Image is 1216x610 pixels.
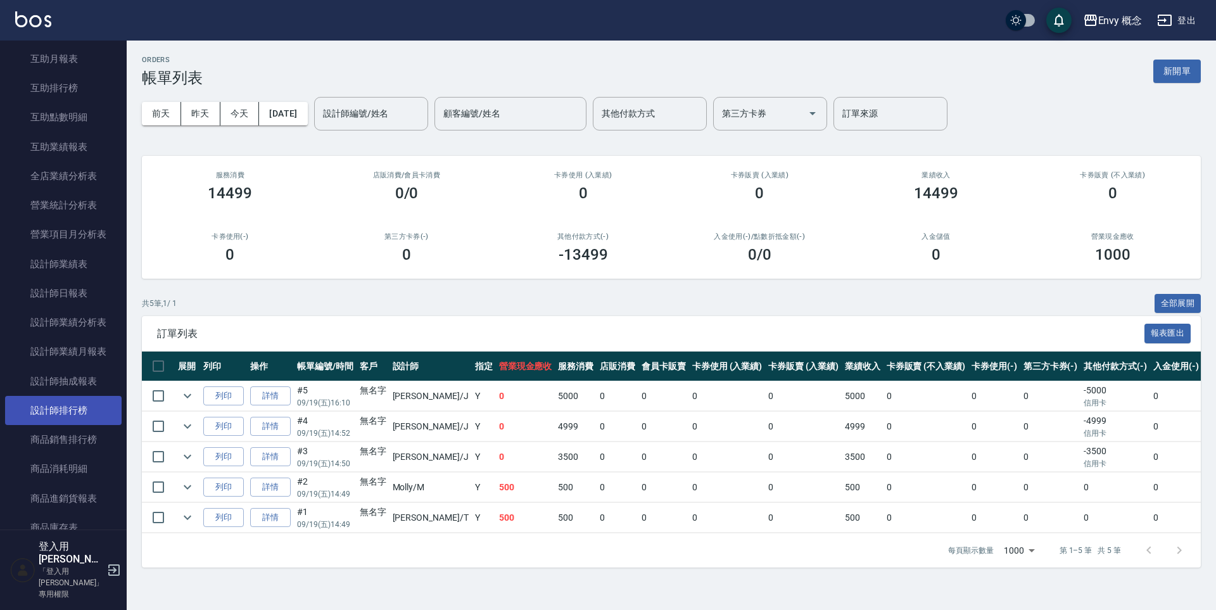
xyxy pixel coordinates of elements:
[597,473,638,502] td: 0
[755,184,764,202] h3: 0
[689,412,766,442] td: 0
[297,488,353,500] p: 09/19 (五) 14:49
[1098,13,1143,29] div: Envy 概念
[638,381,689,411] td: 0
[10,557,35,583] img: Person
[297,428,353,439] p: 09/19 (五) 14:52
[297,458,353,469] p: 09/19 (五) 14:50
[597,442,638,472] td: 0
[1150,442,1202,472] td: 0
[968,503,1020,533] td: 0
[472,381,496,411] td: Y
[510,171,656,179] h2: 卡券使用 (入業績)
[496,381,555,411] td: 0
[294,442,357,472] td: #3
[765,381,842,411] td: 0
[297,519,353,530] p: 09/19 (五) 14:49
[999,533,1039,568] div: 1000
[360,414,386,428] div: 無名字
[1046,8,1072,33] button: save
[389,412,472,442] td: [PERSON_NAME] /J
[5,220,122,249] a: 營業項目月分析表
[1020,442,1081,472] td: 0
[687,171,833,179] h2: 卡券販賣 (入業績)
[5,308,122,337] a: 設計師業績分析表
[765,503,842,533] td: 0
[765,473,842,502] td: 0
[1084,428,1147,439] p: 信用卡
[555,412,597,442] td: 4999
[5,367,122,396] a: 設計師抽成報表
[157,232,303,241] h2: 卡券使用(-)
[496,503,555,533] td: 500
[360,384,386,397] div: 無名字
[1152,9,1201,32] button: 登出
[1020,503,1081,533] td: 0
[689,381,766,411] td: 0
[1020,412,1081,442] td: 0
[157,171,303,179] h3: 服務消費
[914,184,958,202] h3: 14499
[689,442,766,472] td: 0
[334,171,480,179] h2: 店販消費 /會員卡消費
[842,442,883,472] td: 3500
[1150,381,1202,411] td: 0
[178,478,197,497] button: expand row
[1039,232,1186,241] h2: 營業現金應收
[5,513,122,542] a: 商品庫存表
[5,162,122,191] a: 全店業績分析表
[863,232,1010,241] h2: 入金儲值
[203,386,244,406] button: 列印
[39,540,103,566] h5: 登入用[PERSON_NAME]
[39,566,103,600] p: 「登入用[PERSON_NAME]」專用權限
[1084,458,1147,469] p: 信用卡
[142,298,177,309] p: 共 5 筆, 1 / 1
[597,412,638,442] td: 0
[181,102,220,125] button: 昨天
[968,352,1020,381] th: 卡券使用(-)
[5,73,122,103] a: 互助排行榜
[334,232,480,241] h2: 第三方卡券(-)
[225,246,234,264] h3: 0
[247,352,294,381] th: 操作
[5,279,122,308] a: 設計師日報表
[842,503,883,533] td: 500
[1108,184,1117,202] h3: 0
[842,352,883,381] th: 業績收入
[389,473,472,502] td: Molly /M
[142,56,203,64] h2: ORDERS
[220,102,260,125] button: 今天
[863,171,1010,179] h2: 業績收入
[597,503,638,533] td: 0
[259,102,307,125] button: [DATE]
[360,445,386,458] div: 無名字
[1039,171,1186,179] h2: 卡券販賣 (不入業績)
[765,352,842,381] th: 卡券販賣 (入業績)
[5,103,122,132] a: 互助點數明細
[294,352,357,381] th: 帳單編號/時間
[842,381,883,411] td: 5000
[510,232,656,241] h2: 其他付款方式(-)
[157,327,1144,340] span: 訂單列表
[357,352,389,381] th: 客戶
[178,417,197,436] button: expand row
[687,232,833,241] h2: 入金使用(-) /點數折抵金額(-)
[294,503,357,533] td: #1
[250,447,291,467] a: 詳情
[1150,473,1202,502] td: 0
[142,69,203,87] h3: 帳單列表
[208,184,252,202] h3: 14499
[883,381,968,411] td: 0
[1020,381,1081,411] td: 0
[1153,60,1201,83] button: 新開單
[5,484,122,513] a: 商品進銷貨報表
[638,352,689,381] th: 會員卡販賣
[5,250,122,279] a: 設計師業績表
[178,386,197,405] button: expand row
[1080,503,1150,533] td: 0
[472,503,496,533] td: Y
[597,381,638,411] td: 0
[883,412,968,442] td: 0
[555,503,597,533] td: 500
[360,475,386,488] div: 無名字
